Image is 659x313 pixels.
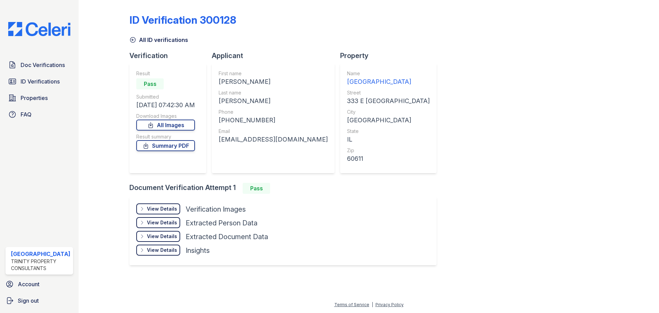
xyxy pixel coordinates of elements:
[186,246,210,255] div: Insights
[136,140,195,151] a: Summary PDF
[219,128,328,135] div: Email
[136,133,195,140] div: Result summary
[147,205,177,212] div: View Details
[147,233,177,240] div: View Details
[347,154,430,164] div: 60611
[18,280,39,288] span: Account
[3,22,76,36] img: CE_Logo_Blue-a8612792a0a2168367f1c8372b55b34899dd931a85d93a1a3d3e32e68fde9ad4.png
[136,93,195,100] div: Submitted
[347,115,430,125] div: [GEOGRAPHIC_DATA]
[334,302,369,307] a: Terms of Service
[219,109,328,115] div: Phone
[129,36,188,44] a: All ID verifications
[5,91,73,105] a: Properties
[219,89,328,96] div: Last name
[347,109,430,115] div: City
[3,277,76,291] a: Account
[186,232,268,242] div: Extracted Document Data
[219,135,328,144] div: [EMAIL_ADDRESS][DOMAIN_NAME]
[136,78,164,89] div: Pass
[347,147,430,154] div: Zip
[5,58,73,72] a: Doc Verifications
[340,51,442,60] div: Property
[21,94,48,102] span: Properties
[21,110,32,119] span: FAQ
[347,77,430,87] div: [GEOGRAPHIC_DATA]
[347,128,430,135] div: State
[129,183,442,194] div: Document Verification Attempt 1
[219,96,328,106] div: [PERSON_NAME]
[18,297,39,305] span: Sign out
[21,77,60,86] span: ID Verifications
[375,302,404,307] a: Privacy Policy
[129,14,236,26] div: ID Verification 300128
[347,70,430,77] div: Name
[11,258,70,272] div: Trinity Property Consultants
[136,113,195,120] div: Download Images
[5,75,73,88] a: ID Verifications
[212,51,340,60] div: Applicant
[219,115,328,125] div: [PHONE_NUMBER]
[11,250,70,258] div: [GEOGRAPHIC_DATA]
[186,218,257,228] div: Extracted Person Data
[21,61,65,69] span: Doc Verifications
[347,135,430,144] div: IL
[372,302,373,307] div: |
[5,108,73,121] a: FAQ
[219,70,328,77] div: First name
[136,70,195,77] div: Result
[136,120,195,131] a: All Images
[243,183,270,194] div: Pass
[147,247,177,254] div: View Details
[3,294,76,308] a: Sign out
[219,77,328,87] div: [PERSON_NAME]
[129,51,212,60] div: Verification
[136,100,195,110] div: [DATE] 07:42:30 AM
[347,96,430,106] div: 333 E [GEOGRAPHIC_DATA]
[347,89,430,96] div: Street
[147,219,177,226] div: View Details
[347,70,430,87] a: Name [GEOGRAPHIC_DATA]
[186,204,246,214] div: Verification Images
